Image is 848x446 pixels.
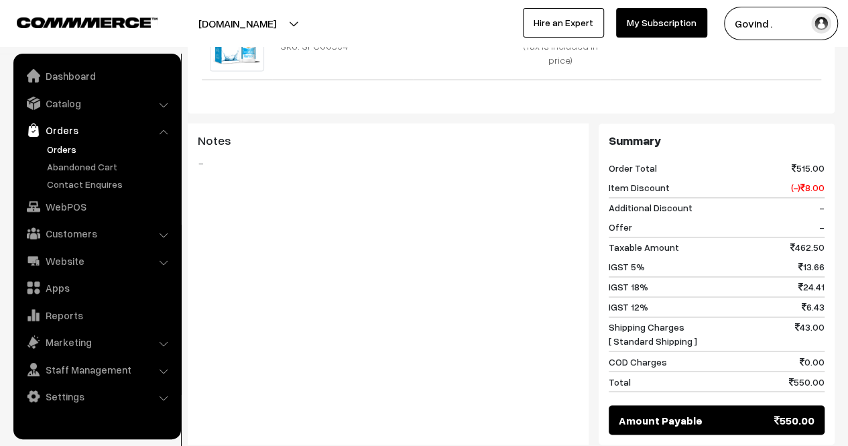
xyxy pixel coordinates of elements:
[152,7,323,40] button: [DOMAIN_NAME]
[17,91,176,115] a: Catalog
[609,354,667,368] span: COD Charges
[17,64,176,88] a: Dashboard
[17,303,176,327] a: Reports
[609,240,679,254] span: Taxable Amount
[609,280,648,294] span: IGST 18%
[609,260,645,274] span: IGST 5%
[789,374,825,388] span: 550.00
[609,201,692,215] span: Additional Discount
[523,8,604,38] a: Hire an Expert
[798,260,825,274] span: 13.66
[802,300,825,314] span: 6.43
[774,412,814,428] span: 550.00
[17,249,176,273] a: Website
[819,201,825,215] span: -
[795,320,825,348] span: 43.00
[609,300,648,314] span: IGST 12%
[791,180,825,194] span: (-) 8.00
[17,118,176,142] a: Orders
[616,8,707,38] a: My Subscription
[811,13,831,34] img: user
[17,384,176,408] a: Settings
[619,412,703,428] span: Amount Payable
[800,354,825,368] span: 0.00
[17,221,176,245] a: Customers
[44,160,176,174] a: Abandoned Cart
[17,194,176,219] a: WebPOS
[198,155,579,171] blockquote: -
[609,320,697,348] span: Shipping Charges [ Standard Shipping ]
[17,330,176,354] a: Marketing
[798,280,825,294] span: 24.41
[790,240,825,254] span: 462.50
[198,133,579,148] h3: Notes
[44,177,176,191] a: Contact Enquires
[17,276,176,300] a: Apps
[609,161,657,175] span: Order Total
[792,161,825,175] span: 515.00
[819,220,825,234] span: -
[609,374,631,388] span: Total
[17,357,176,382] a: Staff Management
[17,17,158,27] img: COMMMERCE
[17,13,134,30] a: COMMMERCE
[44,142,176,156] a: Orders
[609,133,825,148] h3: Summary
[609,220,632,234] span: Offer
[724,7,838,40] button: Govind .
[609,180,670,194] span: Item Discount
